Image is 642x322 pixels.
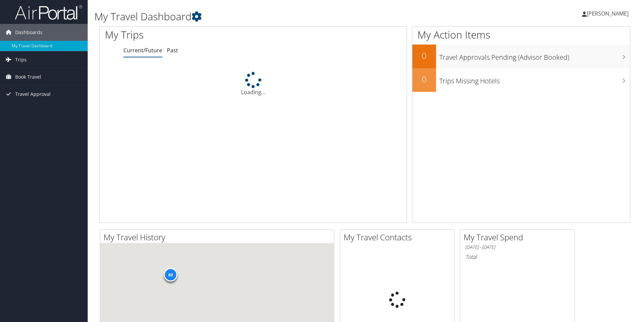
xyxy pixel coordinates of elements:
[464,232,574,243] h2: My Travel Spend
[439,49,630,62] h3: Travel Approvals Pending (Advisor Booked)
[465,244,569,250] h6: [DATE] - [DATE]
[412,74,436,85] h2: 0
[439,73,630,86] h3: Trips Missing Hotels
[100,72,407,96] div: Loading...
[15,4,82,20] img: airportal-logo.png
[412,68,630,92] a: 0Trips Missing Hotels
[15,51,27,68] span: Trips
[167,47,178,54] a: Past
[94,9,455,24] h1: My Travel Dashboard
[123,47,162,54] a: Current/Future
[105,28,274,42] h1: My Trips
[465,253,569,261] h6: Total
[104,232,334,243] h2: My Travel History
[15,24,42,41] span: Dashboards
[344,232,454,243] h2: My Travel Contacts
[164,268,177,281] div: 69
[412,50,436,61] h2: 0
[582,3,635,24] a: [PERSON_NAME]
[15,86,51,103] span: Travel Approval
[412,45,630,68] a: 0Travel Approvals Pending (Advisor Booked)
[15,69,41,85] span: Book Travel
[587,10,629,17] span: [PERSON_NAME]
[412,28,630,42] h1: My Action Items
